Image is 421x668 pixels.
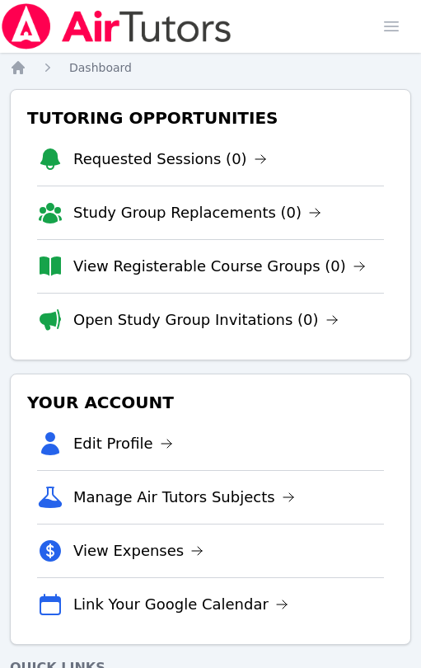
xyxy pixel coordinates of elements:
[73,148,267,171] a: Requested Sessions (0)
[73,255,366,278] a: View Registerable Course Groups (0)
[73,201,321,224] a: Study Group Replacements (0)
[73,593,288,616] a: Link Your Google Calendar
[24,388,397,417] h3: Your Account
[10,59,411,76] nav: Breadcrumb
[73,432,173,455] a: Edit Profile
[24,103,397,133] h3: Tutoring Opportunities
[69,61,132,74] span: Dashboard
[73,308,339,332] a: Open Study Group Invitations (0)
[69,59,132,76] a: Dashboard
[73,539,203,562] a: View Expenses
[73,486,295,509] a: Manage Air Tutors Subjects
